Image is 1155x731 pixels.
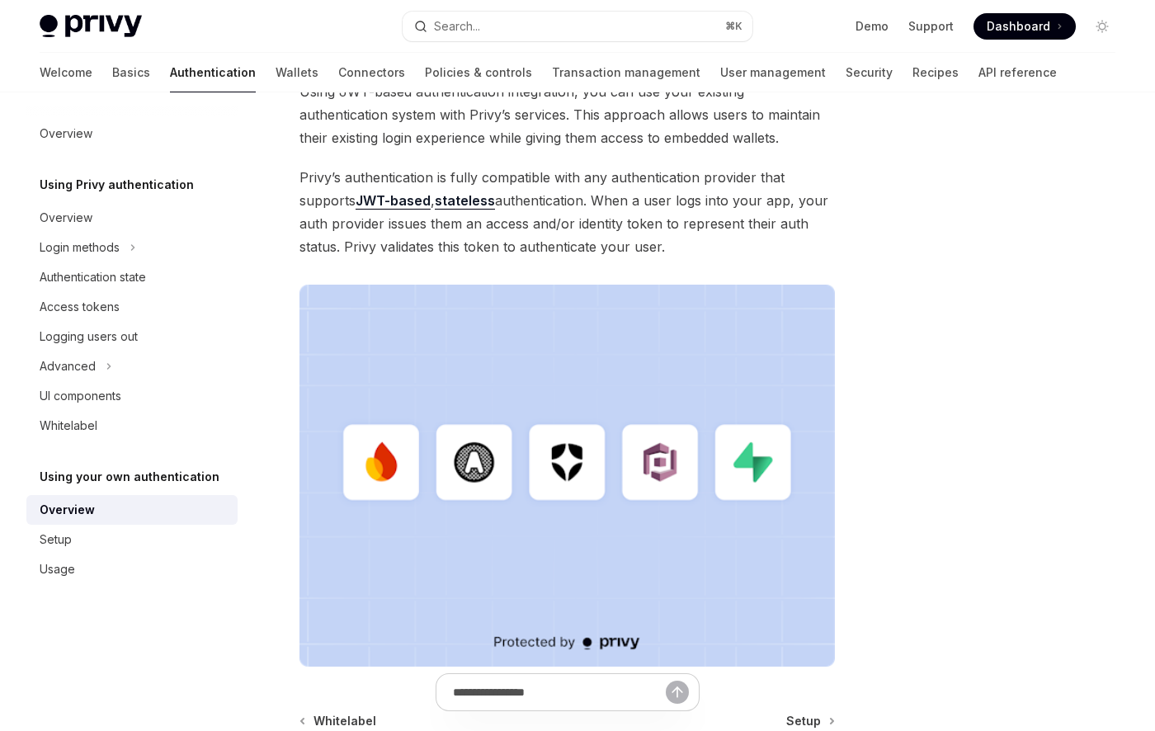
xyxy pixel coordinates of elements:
[552,53,700,92] a: Transaction management
[720,53,826,92] a: User management
[856,18,889,35] a: Demo
[1089,13,1115,40] button: Toggle dark mode
[40,467,219,487] h5: Using your own authentication
[40,416,97,436] div: Whitelabel
[40,15,142,38] img: light logo
[299,80,835,149] span: Using JWT-based authentication integration, you can use your existing authentication system with ...
[40,386,121,406] div: UI components
[26,495,238,525] a: Overview
[912,53,959,92] a: Recipes
[40,175,194,195] h5: Using Privy authentication
[276,53,318,92] a: Wallets
[40,53,92,92] a: Welcome
[973,13,1076,40] a: Dashboard
[170,53,256,92] a: Authentication
[666,681,689,704] button: Send message
[725,20,742,33] span: ⌘ K
[26,554,238,584] a: Usage
[338,53,405,92] a: Connectors
[40,530,72,549] div: Setup
[112,53,150,92] a: Basics
[26,119,238,149] a: Overview
[26,525,238,554] a: Setup
[40,238,120,257] div: Login methods
[26,411,238,441] a: Whitelabel
[356,192,431,210] a: JWT-based
[26,381,238,411] a: UI components
[26,203,238,233] a: Overview
[26,292,238,322] a: Access tokens
[425,53,532,92] a: Policies & controls
[40,297,120,317] div: Access tokens
[40,124,92,144] div: Overview
[978,53,1057,92] a: API reference
[40,267,146,287] div: Authentication state
[26,262,238,292] a: Authentication state
[435,192,495,210] a: stateless
[299,166,835,258] span: Privy’s authentication is fully compatible with any authentication provider that supports , authe...
[908,18,954,35] a: Support
[26,322,238,351] a: Logging users out
[40,500,95,520] div: Overview
[299,285,835,667] img: JWT-based auth splash
[434,17,480,36] div: Search...
[987,18,1050,35] span: Dashboard
[403,12,752,41] button: Search...⌘K
[40,356,96,376] div: Advanced
[40,327,138,347] div: Logging users out
[40,559,75,579] div: Usage
[40,208,92,228] div: Overview
[846,53,893,92] a: Security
